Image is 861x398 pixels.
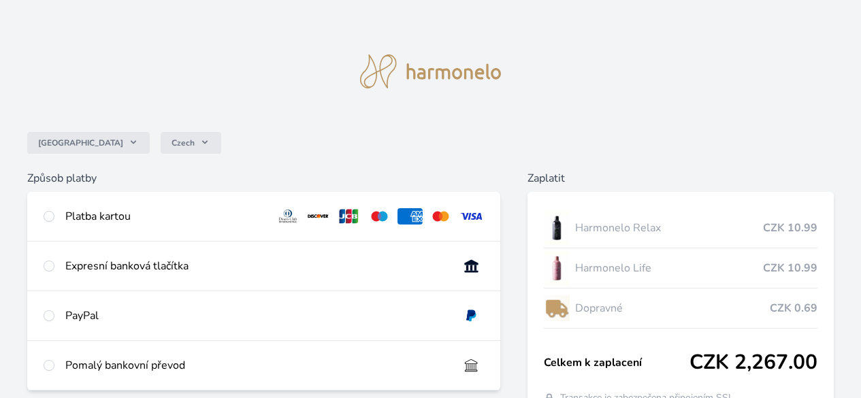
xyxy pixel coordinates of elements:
span: CZK 10.99 [763,260,817,276]
img: onlineBanking_CZ.svg [459,258,484,274]
span: Harmonelo Life [575,260,763,276]
img: visa.svg [459,208,484,225]
div: PayPal [65,308,448,324]
span: CZK 2,267.00 [689,350,817,375]
button: [GEOGRAPHIC_DATA] [27,132,150,154]
span: CZK 10.99 [763,220,817,236]
img: jcb.svg [336,208,361,225]
div: Platba kartou [65,208,265,225]
span: Dopravné [575,300,770,316]
img: logo.svg [360,54,502,88]
img: diners.svg [276,208,301,225]
img: maestro.svg [367,208,392,225]
h6: Zaplatit [527,170,834,186]
img: CLEAN_RELAX_se_stinem_x-lo.jpg [544,211,570,245]
span: Celkem k zaplacení [544,354,689,371]
img: CLEAN_LIFE_se_stinem_x-lo.jpg [544,251,570,285]
h6: Způsob platby [27,170,500,186]
img: mc.svg [428,208,453,225]
div: Pomalý bankovní převod [65,357,448,374]
img: paypal.svg [459,308,484,324]
span: CZK 0.69 [770,300,817,316]
img: amex.svg [397,208,423,225]
img: bankTransfer_IBAN.svg [459,357,484,374]
img: discover.svg [306,208,331,225]
span: [GEOGRAPHIC_DATA] [38,137,123,148]
span: Harmonelo Relax [575,220,763,236]
div: Expresní banková tlačítka [65,258,448,274]
button: Czech [161,132,221,154]
img: delivery-lo.png [544,291,570,325]
span: Czech [172,137,195,148]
